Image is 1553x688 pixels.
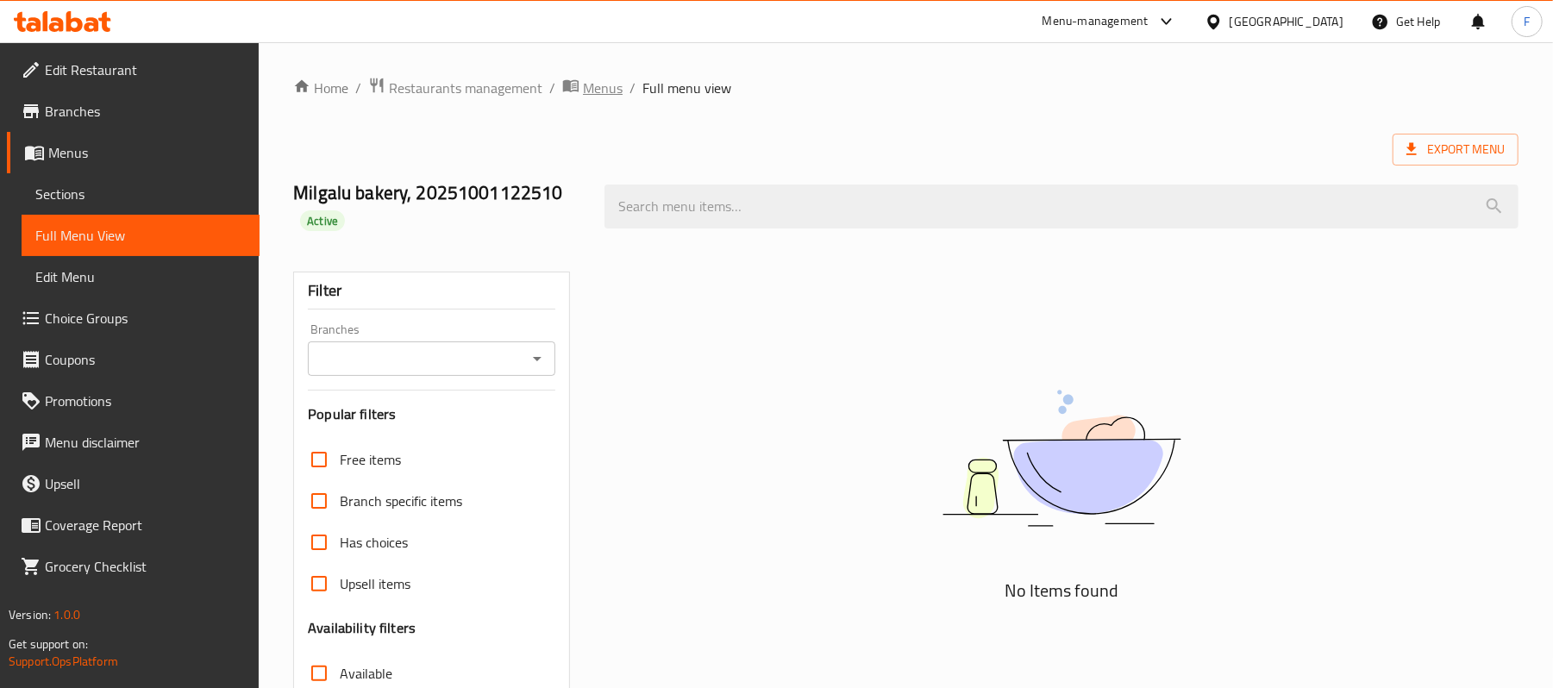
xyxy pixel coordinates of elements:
span: Get support on: [9,633,88,655]
li: / [355,78,361,98]
span: Edit Restaurant [45,59,246,80]
span: Full Menu View [35,225,246,246]
span: Upsell [45,473,246,494]
a: Sections [22,173,260,215]
a: Upsell [7,463,260,504]
a: Edit Restaurant [7,49,260,91]
span: Export Menu [1406,139,1505,160]
button: Open [525,347,549,371]
a: Choice Groups [7,297,260,339]
span: Available [340,663,392,684]
h2: Milgalu bakery, 20251001122510 [293,180,584,232]
a: Promotions [7,380,260,422]
span: 1.0.0 [53,604,80,626]
span: Branch specific items [340,491,462,511]
a: Coupons [7,339,260,380]
span: Active [300,213,345,229]
nav: breadcrumb [293,77,1519,99]
li: / [629,78,636,98]
span: Has choices [340,532,408,553]
span: Coverage Report [45,515,246,535]
input: search [604,185,1519,228]
a: Support.OpsPlatform [9,650,118,672]
li: / [549,78,555,98]
div: Menu-management [1043,11,1149,32]
span: Version: [9,604,51,626]
span: Upsell items [340,573,410,594]
a: Coverage Report [7,504,260,546]
h3: Popular filters [308,404,555,424]
span: Promotions [45,391,246,411]
div: [GEOGRAPHIC_DATA] [1230,12,1343,31]
span: Edit Menu [35,266,246,287]
span: Menu disclaimer [45,432,246,453]
span: Branches [45,101,246,122]
a: Edit Menu [22,256,260,297]
div: Filter [308,272,555,310]
a: Restaurants management [368,77,542,99]
span: Menus [48,142,246,163]
img: dish.svg [846,344,1277,572]
span: Free items [340,449,401,470]
span: Restaurants management [389,78,542,98]
h5: No Items found [846,577,1277,604]
span: Full menu view [642,78,731,98]
a: Menus [7,132,260,173]
span: Sections [35,184,246,204]
span: Export Menu [1393,134,1519,166]
a: Menus [562,77,623,99]
a: Branches [7,91,260,132]
span: Coupons [45,349,246,370]
h3: Availability filters [308,618,416,638]
a: Full Menu View [22,215,260,256]
a: Menu disclaimer [7,422,260,463]
span: F [1524,12,1530,31]
span: Grocery Checklist [45,556,246,577]
a: Home [293,78,348,98]
a: Grocery Checklist [7,546,260,587]
span: Choice Groups [45,308,246,328]
span: Menus [583,78,623,98]
div: Active [300,210,345,231]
